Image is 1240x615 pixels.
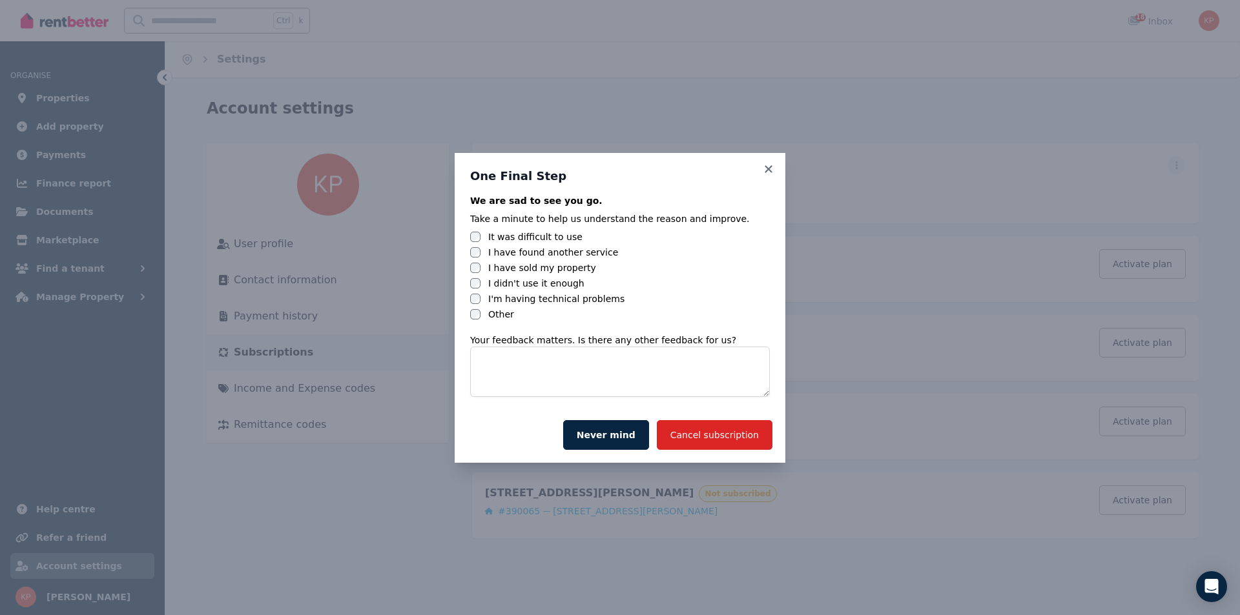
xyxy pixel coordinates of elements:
[488,308,514,321] label: Other
[488,277,584,290] label: I didn't use it enough
[488,246,618,259] label: I have found another service
[563,420,649,450] button: Never mind
[470,194,770,207] div: We are sad to see you go.
[657,420,772,450] button: Cancel subscription
[470,212,770,225] div: Take a minute to help us understand the reason and improve.
[488,230,583,243] label: It was difficult to use
[488,261,596,274] label: I have sold my property
[488,292,625,305] label: I'm having technical problems
[470,168,770,184] h3: One Final Step
[1196,571,1227,602] div: Open Intercom Messenger
[470,334,770,347] div: Your feedback matters. Is there any other feedback for us?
